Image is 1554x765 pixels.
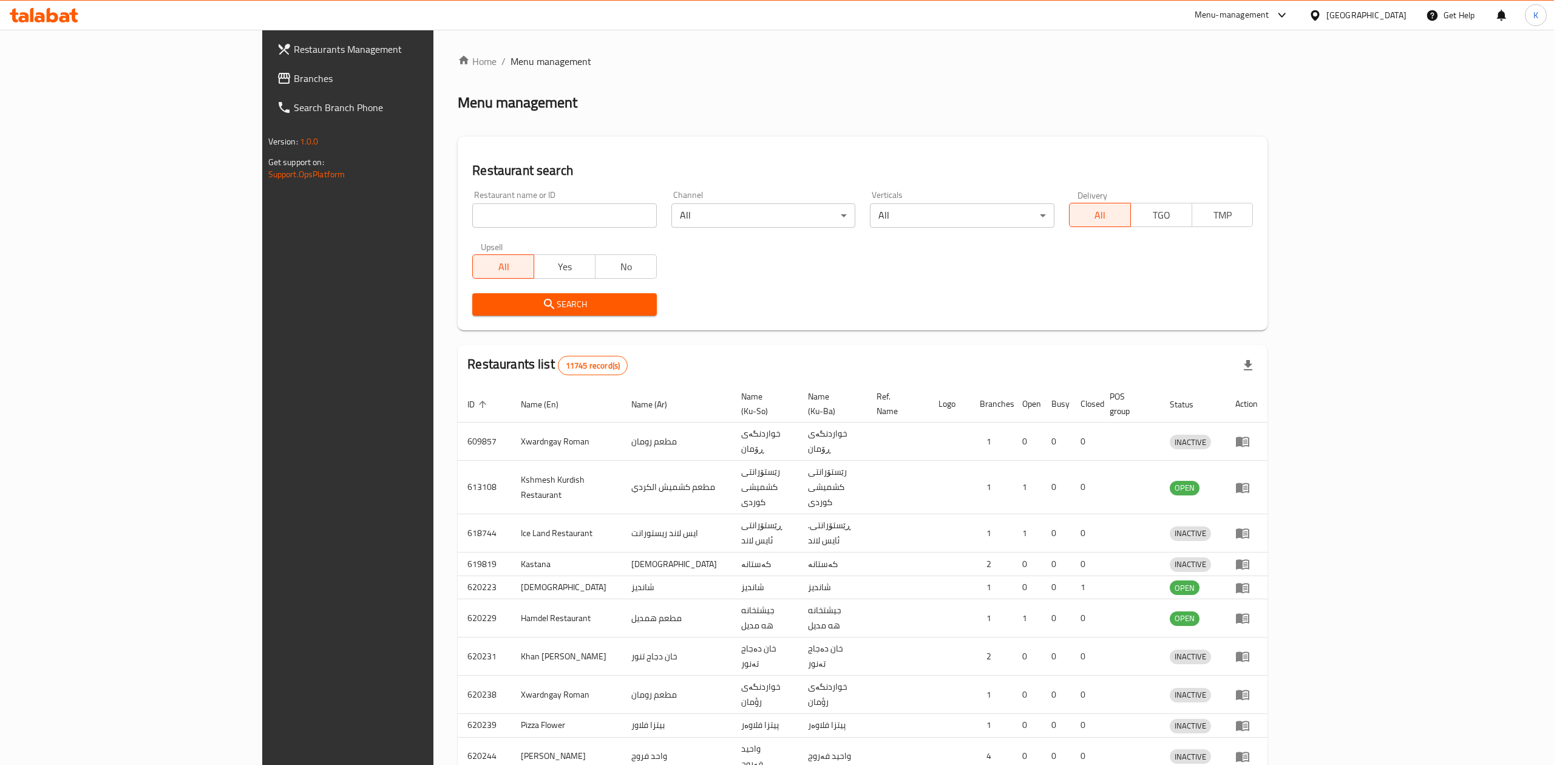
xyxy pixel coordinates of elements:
span: ID [467,397,490,412]
td: 0 [1013,714,1042,738]
div: INACTIVE [1170,557,1211,572]
span: INACTIVE [1170,526,1211,540]
th: Action [1226,386,1267,423]
td: 0 [1071,514,1100,552]
td: Pizza Flower [511,714,622,738]
span: INACTIVE [1170,435,1211,449]
td: 0 [1071,714,1100,738]
span: Status [1170,397,1209,412]
nav: breadcrumb [458,54,1267,69]
td: Xwardngay Roman [511,423,622,461]
td: 2 [970,552,1013,576]
td: خواردنگەی ڕۆمان [731,423,798,461]
span: Version: [268,134,298,149]
th: Busy [1042,386,1071,423]
td: مطعم كشميش الكردي [622,461,731,514]
td: 1 [970,676,1013,714]
td: 1 [970,461,1013,514]
td: شانديز [798,576,867,599]
div: [GEOGRAPHIC_DATA] [1326,8,1406,22]
button: All [1069,203,1131,227]
td: شانديز [622,576,731,599]
label: Upsell [481,242,503,251]
span: Yes [539,258,591,276]
td: 0 [1042,637,1071,676]
td: خان دەجاج تەنور [798,637,867,676]
div: INACTIVE [1170,719,1211,733]
td: 1 [1013,461,1042,514]
span: K [1533,8,1538,22]
th: Closed [1071,386,1100,423]
a: Support.OpsPlatform [268,166,345,182]
span: INACTIVE [1170,688,1211,702]
td: کەستانە [731,552,798,576]
span: Menu management [511,54,591,69]
td: خواردنگەی رؤمان [731,676,798,714]
div: Total records count [558,356,628,375]
td: .ڕێستۆرانتی ئایس لاند [798,514,867,552]
td: 1 [1013,599,1042,637]
td: رێستۆرانتی کشمیشى كوردى [798,461,867,514]
td: 0 [1071,552,1100,576]
td: کەستانە [798,552,867,576]
td: 0 [1042,714,1071,738]
td: Kastana [511,552,622,576]
td: Xwardngay Roman [511,676,622,714]
button: No [595,254,657,279]
div: Menu [1235,718,1258,733]
div: Menu [1235,687,1258,702]
td: ڕێستۆرانتی ئایس لاند [731,514,798,552]
td: 0 [1042,576,1071,599]
div: OPEN [1170,611,1199,626]
div: INACTIVE [1170,526,1211,541]
td: 0 [1013,423,1042,461]
span: Restaurants Management [294,42,512,56]
td: خان دجاج تنور [622,637,731,676]
span: Search [482,297,647,312]
td: جيشتخانه هه مديل [798,599,867,637]
div: Menu-management [1195,8,1269,22]
td: 0 [1013,637,1042,676]
a: Search Branch Phone [267,93,522,122]
td: 0 [1042,552,1071,576]
td: مطعم رومان [622,676,731,714]
h2: Restaurant search [472,161,1253,180]
td: رێستۆرانتی کشمیشى كوردى [731,461,798,514]
span: Name (Ar) [631,397,683,412]
span: OPEN [1170,481,1199,495]
td: 0 [1071,461,1100,514]
span: Name (Ku-So) [741,389,784,418]
td: Hamdel Restaurant [511,599,622,637]
td: 0 [1071,423,1100,461]
button: TGO [1130,203,1192,227]
span: INACTIVE [1170,557,1211,571]
td: 1 [1013,514,1042,552]
label: Delivery [1077,191,1108,199]
td: خواردنگەی ڕۆمان [798,423,867,461]
td: شانديز [731,576,798,599]
span: Search Branch Phone [294,100,512,115]
div: Menu [1235,649,1258,664]
td: 0 [1013,552,1042,576]
td: 1 [970,576,1013,599]
td: 0 [1042,461,1071,514]
span: Name (Ku-Ba) [808,389,852,418]
span: OPEN [1170,611,1199,625]
td: 0 [1071,637,1100,676]
div: OPEN [1170,580,1199,595]
div: All [671,203,856,228]
span: Get support on: [268,154,324,170]
td: 1 [970,714,1013,738]
th: Logo [929,386,970,423]
span: 11745 record(s) [558,360,627,372]
div: Menu [1235,611,1258,625]
td: 1 [970,599,1013,637]
td: خواردنگەی رؤمان [798,676,867,714]
td: 0 [1042,676,1071,714]
td: جيشتخانه هه مديل [731,599,798,637]
div: All [870,203,1054,228]
div: INACTIVE [1170,749,1211,764]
